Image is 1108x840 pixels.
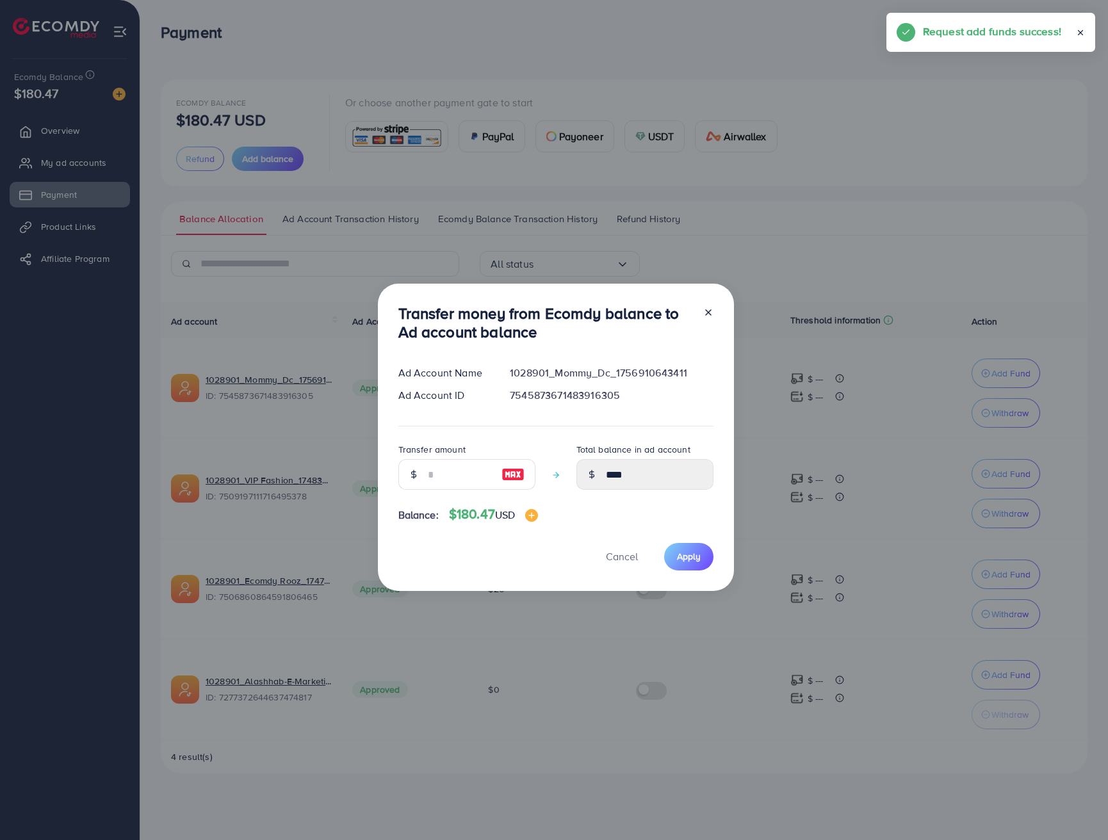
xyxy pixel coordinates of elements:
[664,543,713,570] button: Apply
[388,388,500,403] div: Ad Account ID
[500,388,723,403] div: 7545873671483916305
[449,506,539,522] h4: $180.47
[501,467,525,482] img: image
[606,549,638,563] span: Cancel
[398,508,439,522] span: Balance:
[576,443,690,456] label: Total balance in ad account
[495,508,515,522] span: USD
[677,550,701,563] span: Apply
[1054,782,1098,830] iframe: Chat
[525,509,538,522] img: image
[388,366,500,380] div: Ad Account Name
[398,443,466,456] label: Transfer amount
[923,23,1061,40] h5: Request add funds success!
[500,366,723,380] div: 1028901_Mommy_Dc_1756910643411
[398,304,693,341] h3: Transfer money from Ecomdy balance to Ad account balance
[590,543,654,570] button: Cancel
